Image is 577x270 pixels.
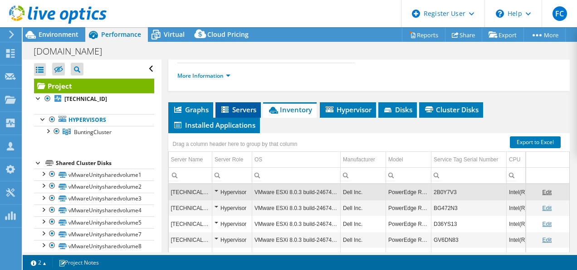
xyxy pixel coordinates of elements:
td: Column Model, Filter cell [386,167,431,183]
td: Column Model, Value PowerEdge R840 [386,200,431,216]
div: Manufacturer [343,154,375,165]
a: vMwareUnitysharedvolume3 [34,193,154,205]
td: Manufacturer Column [341,152,386,168]
div: Server Role [215,154,243,165]
td: Column Service Tag Serial Number, Value GV6DN83 [431,232,507,248]
a: Share [445,28,482,42]
a: BuntingCluster [34,126,154,138]
td: Column Manufacturer, Value Dell Inc. [341,248,386,264]
a: Hypervisors [34,114,154,126]
a: 2 [24,257,53,268]
div: Hypervisor [215,250,249,261]
a: Export to Excel [510,136,561,148]
td: Column Server Name, Value 10.10.51.111 [169,184,212,200]
a: Edit [542,237,552,243]
div: Hypervisor [215,219,249,230]
td: OS Column [252,152,341,168]
a: [TECHNICAL_ID] [34,93,154,105]
a: vMwareUnitysharedvolume2 [34,180,154,192]
td: Column OS, Value VMware ESXi 8.0.3 build-24674464 [252,232,341,248]
td: Service Tag Serial Number Column [431,152,507,168]
div: Model [388,154,403,165]
td: Column OS, Value VMware ESXi 8.0.3 build-24674464 [252,200,341,216]
span: Disks [383,105,412,114]
span: Cluster Disks [424,105,479,114]
b: [TECHNICAL_ID] [64,95,107,103]
span: Environment [39,30,78,39]
span: Graphs [173,105,209,114]
td: Column Service Tag Serial Number, Filter cell [431,167,507,183]
a: More Information [177,72,230,80]
span: Cloud Pricing [207,30,249,39]
span: BuntingCluster [74,128,112,136]
td: Column Server Name, Value 10.10.51.107 [169,232,212,248]
a: More [523,28,566,42]
td: Column Service Tag Serial Number, Value 2B0Y7V3 [431,184,507,200]
td: Column Manufacturer, Value Dell Inc. [341,232,386,248]
td: Column Model, Value PowerEdge R840 [386,232,431,248]
div: Hypervisor [215,187,249,198]
td: Column OS, Value VMware ESXi 8.0.3 build-24674464 [252,216,341,232]
span: Inventory [268,105,312,114]
a: vMwareUnitysharedvolume5 [34,216,154,228]
td: Column Model, Value PowerEdge R840 [386,248,431,264]
a: Edit [542,189,552,195]
td: Column OS, Value VMware ESXi 8.0.3 build-24674464 [252,248,341,264]
td: Column OS, Value VMware ESXi 8.0.3 build-24674464 [252,184,341,200]
div: Hypervisor [215,235,249,245]
a: Project [34,79,154,93]
span: Servers [220,105,256,114]
a: vMwareUnitysharedvolume1 [34,169,154,180]
h1: [DOMAIN_NAME] [29,46,116,56]
a: Project Notes [52,257,105,268]
td: Column Manufacturer, Value Dell Inc. [341,200,386,216]
td: Column Server Name, Value 10.10.51.113 [169,248,212,264]
td: Column Server Name, Value 10.10.51.110 [169,200,212,216]
td: Column Service Tag Serial Number, Value D36YS13 [431,216,507,232]
td: Column Manufacturer, Value Dell Inc. [341,184,386,200]
td: Model Column [386,152,431,168]
td: Column Server Role, Value Hypervisor [212,216,252,232]
span: Installed Applications [173,120,255,130]
td: Column Server Role, Filter cell [212,167,252,183]
div: Drag a column header here to group by that column [171,138,300,150]
a: Edit [542,221,552,227]
td: Column Server Role, Value Hypervisor [212,232,252,248]
td: Server Role Column [212,152,252,168]
td: Column Server Role, Value Hypervisor [212,248,252,264]
a: vMwareUnitysharedvolume8 [34,240,154,252]
a: Export [482,28,524,42]
div: CPU [509,154,520,165]
div: Shared Cluster Disks [56,158,154,169]
a: vMwareUnitysharedvolume7 [34,228,154,240]
td: Column Model, Value PowerEdge R940 [386,216,431,232]
td: Column OS, Filter cell [252,167,341,183]
span: FC [553,6,567,21]
td: Server Name Column [169,152,212,168]
div: Server Name [171,154,203,165]
div: OS [254,154,262,165]
td: Column Service Tag Serial Number, Value BG472N3 [431,200,507,216]
td: Column Server Role, Value Hypervisor [212,184,252,200]
span: Virtual [164,30,185,39]
a: vMwareUnitysharedvolume4 [34,205,154,216]
span: Performance [101,30,141,39]
a: vMwareUnitysharedvolume6 [34,252,154,264]
td: Column Server Name, Value 10.10.51.115 [169,216,212,232]
div: Service Tag Serial Number [434,154,499,165]
td: Column Manufacturer, Filter cell [341,167,386,183]
td: Column Server Role, Value Hypervisor [212,200,252,216]
a: Reports [402,28,445,42]
td: Column Manufacturer, Value Dell Inc. [341,216,386,232]
a: Edit [542,205,552,211]
div: Hypervisor [215,203,249,214]
td: Column Model, Value PowerEdge R840 [386,184,431,200]
svg: \n [496,10,504,18]
td: Column Server Name, Filter cell [169,167,212,183]
td: Column Service Tag Serial Number, Value CG472N3 [431,248,507,264]
span: Hypervisor [324,105,372,114]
